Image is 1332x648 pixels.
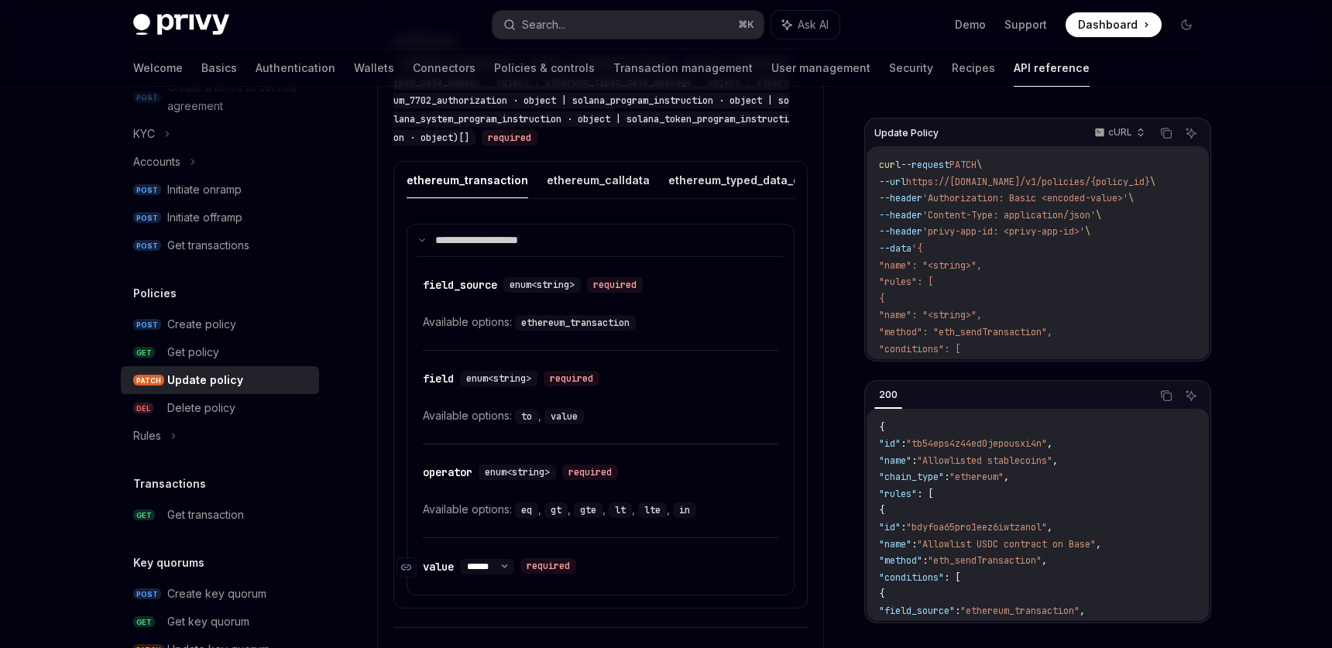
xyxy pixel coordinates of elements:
span: --header [879,225,922,238]
span: \ [1150,176,1155,188]
span: "field_source" [879,605,955,617]
span: , [1096,538,1101,550]
span: GET [133,509,155,521]
p: cURL [1108,126,1132,139]
div: , [638,500,673,519]
a: POSTInitiate offramp [121,204,319,231]
span: enum<string> [510,279,575,291]
a: Support [1004,17,1047,33]
span: : [ [944,571,960,584]
a: PATCHUpdate policy [121,366,319,394]
span: enum<string> [485,466,550,478]
span: POST [133,184,161,196]
span: POST [133,240,161,252]
span: , [1080,605,1085,617]
a: API reference [1014,50,1090,87]
span: { [879,293,884,305]
code: in [673,502,696,518]
div: , [609,500,638,519]
a: Recipes [952,50,995,87]
div: Create policy [167,315,236,334]
span: "conditions": [ [879,343,960,355]
span: "id" [879,521,901,533]
span: '{ [911,242,922,255]
a: Authentication [256,50,335,87]
div: Initiate onramp [167,180,242,199]
img: dark logo [133,14,229,36]
span: POST [133,212,161,224]
span: POST [133,588,161,600]
a: DELDelete policy [121,394,319,422]
button: cURL [1086,120,1152,146]
span: "rules": [ [879,276,933,288]
span: , [1047,437,1052,450]
span: \ [977,159,982,171]
span: "bdyfoa65pro1eez6iwtzanol" [906,521,1047,533]
span: Ask AI [798,17,829,33]
a: Security [889,50,933,87]
div: Accounts [133,153,180,171]
span: : [ [917,488,933,500]
code: lte [638,502,667,518]
span: (ethereum_transaction · object | ethereum_calldata · object | ethereum_typed_data_domain · object... [393,57,790,144]
span: 'Authorization: Basic <encoded-value>' [922,192,1128,204]
div: required [562,465,618,480]
span: 'Content-Type: application/json' [922,209,1096,221]
button: Ask AI [771,11,839,39]
span: : [901,521,906,533]
span: --request [901,159,949,171]
span: "name" [879,454,911,467]
div: Available options: [423,406,778,425]
code: gt [544,502,568,518]
div: Search... [522,15,565,34]
span: "name": "<string>", [879,309,982,321]
div: required [482,130,537,146]
a: Wallets [354,50,394,87]
span: "Allowlist USDC contract on Base" [917,538,1096,550]
span: , [1047,521,1052,533]
code: eq [515,502,538,518]
span: : [922,554,928,567]
div: value [423,559,454,574]
span: --data [879,242,911,255]
span: , [1042,554,1047,567]
span: GET [133,616,155,628]
button: Ask AI [1181,386,1201,406]
a: POSTCreate key quorum [121,580,319,608]
span: "ethereum" [949,471,1004,483]
code: value [544,409,584,424]
div: Available options: [423,500,778,519]
span: : [955,605,960,617]
span: "Allowlisted stablecoins" [917,454,1052,467]
div: KYC [133,125,155,143]
h5: Key quorums [133,554,204,572]
div: 200 [874,386,902,404]
span: POST [133,319,161,331]
div: Create key quorum [167,585,266,603]
span: "ethereum_transaction" [960,605,1080,617]
div: Update policy [167,371,243,389]
div: , [544,500,574,519]
button: Toggle dark mode [1174,12,1199,37]
a: Welcome [133,50,183,87]
span: 'privy-app-id: <privy-app-id>' [922,225,1085,238]
span: DEL [133,403,153,414]
a: User management [771,50,870,87]
code: gte [574,502,602,518]
div: required [544,371,599,386]
button: Copy the contents from the code block [1156,386,1176,406]
span: \ [1128,192,1134,204]
code: to [515,409,538,424]
span: Dashboard [1078,17,1138,33]
div: required [520,558,576,574]
span: "chain_type" [879,471,944,483]
code: lt [609,502,632,518]
button: ethereum_transaction [407,162,528,198]
div: field [423,371,454,386]
span: --url [879,176,906,188]
button: Ask AI [1181,123,1201,143]
div: Initiate offramp [167,208,242,227]
span: --header [879,192,922,204]
button: ethereum_typed_data_domain [668,162,833,198]
span: GET [133,347,155,358]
